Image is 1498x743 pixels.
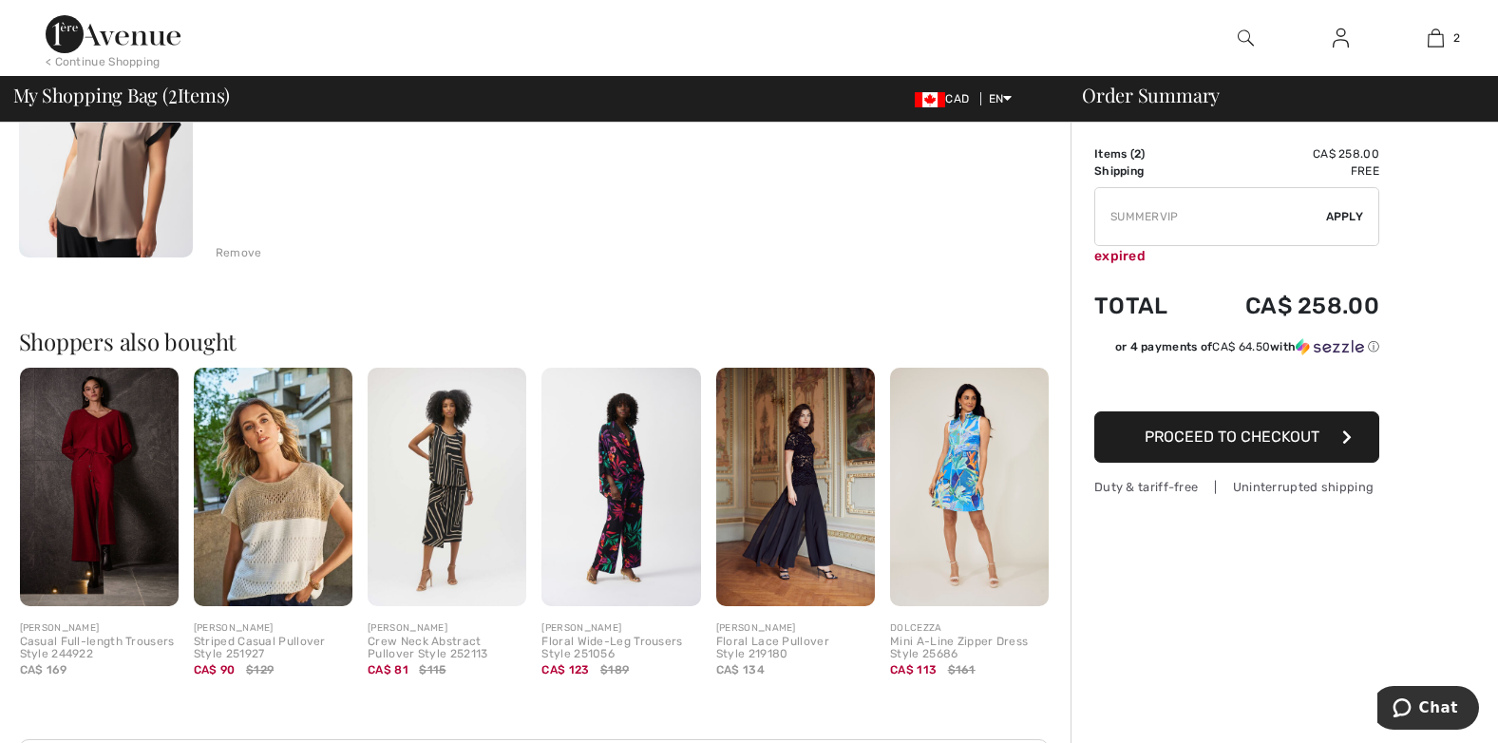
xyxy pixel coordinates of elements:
span: $161 [948,661,976,678]
span: Proceed to Checkout [1145,428,1319,446]
img: Crew Neck Abstract Pullover Style 252113 [368,368,526,606]
span: My Shopping Bag ( Items) [13,86,231,105]
span: CA$ 81 [368,663,408,676]
a: Sign In [1318,27,1364,50]
span: CA$ 123 [541,663,589,676]
span: CA$ 64.50 [1212,340,1270,353]
div: < Continue Shopping [46,53,161,70]
div: expired [1094,246,1379,266]
h2: Shoppers also bought [19,330,1064,352]
div: Floral Wide-Leg Trousers Style 251056 [541,636,700,662]
td: Total [1094,274,1195,338]
div: or 4 payments of with [1115,338,1379,355]
span: $115 [419,661,446,678]
div: [PERSON_NAME] [541,621,700,636]
span: Apply [1326,208,1364,225]
span: $189 [600,661,629,678]
img: 1ère Avenue [46,15,180,53]
img: search the website [1238,27,1254,49]
div: Remove [216,244,262,261]
div: [PERSON_NAME] [20,621,179,636]
td: Free [1195,162,1379,180]
button: Proceed to Checkout [1094,411,1379,463]
div: Floral Lace Pullover Style 219180 [716,636,875,662]
img: Striped Casual Pullover Style 251927 [194,368,352,606]
td: CA$ 258.00 [1195,274,1379,338]
div: Casual Full-length Trousers Style 244922 [20,636,179,662]
span: CA$ 134 [716,663,765,676]
span: 2 [1134,147,1141,161]
span: EN [989,92,1013,105]
img: My Info [1333,27,1349,49]
img: Sezzle [1296,338,1364,355]
span: CA$ 113 [890,663,937,676]
span: 2 [1453,29,1460,47]
div: Duty & tariff-free | Uninterrupted shipping [1094,478,1379,496]
div: Mini A-Line Zipper Dress Style 25686 [890,636,1049,662]
input: Promo code [1095,188,1326,245]
iframe: PayPal-paypal [1094,362,1379,405]
div: [PERSON_NAME] [194,621,352,636]
div: Striped Casual Pullover Style 251927 [194,636,352,662]
span: CA$ 90 [194,663,236,676]
td: Shipping [1094,162,1195,180]
div: Order Summary [1059,86,1487,105]
div: Crew Neck Abstract Pullover Style 252113 [368,636,526,662]
div: DOLCEZZA [890,621,1049,636]
img: Canadian Dollar [915,92,945,107]
div: [PERSON_NAME] [716,621,875,636]
a: 2 [1389,27,1482,49]
span: CA$ 169 [20,663,67,676]
img: My Bag [1428,27,1444,49]
img: Casual Full-length Trousers Style 244922 [20,368,179,606]
span: $129 [246,661,274,678]
img: Mini A-Line Zipper Dress Style 25686 [890,368,1049,606]
iframe: Opens a widget where you can chat to one of our agents [1377,686,1479,733]
img: Floral Wide-Leg Trousers Style 251056 [541,368,700,606]
td: CA$ 258.00 [1195,145,1379,162]
td: Items ( ) [1094,145,1195,162]
div: or 4 payments ofCA$ 64.50withSezzle Click to learn more about Sezzle [1094,338,1379,362]
span: CAD [915,92,977,105]
div: [PERSON_NAME] [368,621,526,636]
span: 2 [168,81,178,105]
img: Floral Lace Pullover Style 219180 [716,368,875,606]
